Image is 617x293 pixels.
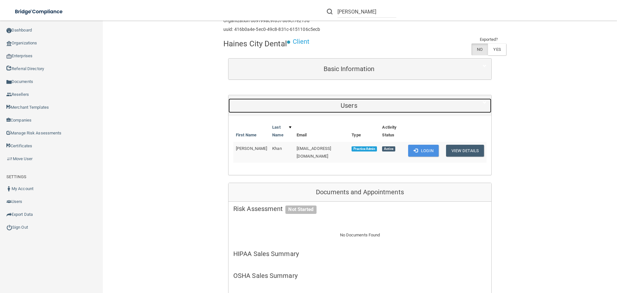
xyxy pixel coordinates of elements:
div: Documents and Appointments [228,183,491,202]
h5: OSHA Sales Summary [233,272,487,279]
img: ic-search.3b580494.png [327,9,333,14]
span: [EMAIL_ADDRESS][DOMAIN_NAME] [297,146,331,159]
h5: Basic Information [233,65,465,72]
input: Search [337,6,396,18]
img: bridge_compliance_login_screen.278c3ca4.svg [10,5,69,18]
h4: Haines City Dental [223,40,287,48]
td: Exported? [471,36,506,43]
label: SETTINGS [6,173,26,181]
span: Practice Admin [352,146,377,151]
img: ic_user_dark.df1a06c3.png [6,186,12,191]
th: Activity Status [380,121,406,142]
span: Active [382,146,395,151]
img: icon-documents.8dae5593.png [6,79,12,85]
h5: Risk Assessment [233,205,487,212]
img: ic_dashboard_dark.d01f4a41.png [6,28,12,33]
h5: Users [233,102,465,109]
div: No Documents Found [228,224,491,247]
span: [PERSON_NAME] [236,146,267,151]
span: Khan [272,146,282,151]
img: enterprise.0d942306.png [6,54,12,59]
h5: HIPAA Sales Summary [233,250,487,257]
img: icon-export.b9366987.png [6,212,12,217]
a: Last Name [272,124,291,139]
h6: uuid: 416b0a4e-5ec0-49c8-831c-6151106c5ecb [223,27,320,32]
a: First Name [236,131,256,139]
iframe: Drift Widget Chat Controller [506,247,609,273]
label: YES [488,43,506,55]
img: briefcase.64adab9b.png [6,156,13,162]
button: Login [408,145,439,157]
img: ic_reseller.de258add.png [6,92,12,97]
a: Users [233,98,487,113]
th: Type [349,121,380,142]
label: NO [471,43,488,55]
span: Not Started [285,206,316,214]
th: Email [294,121,349,142]
img: ic_power_dark.7ecde6b1.png [6,224,12,230]
img: icon-users.e205127d.png [6,199,12,204]
a: Basic Information [233,62,487,76]
p: Client [293,36,310,48]
button: View Details [446,145,484,157]
img: organization-icon.f8decf85.png [6,41,12,46]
